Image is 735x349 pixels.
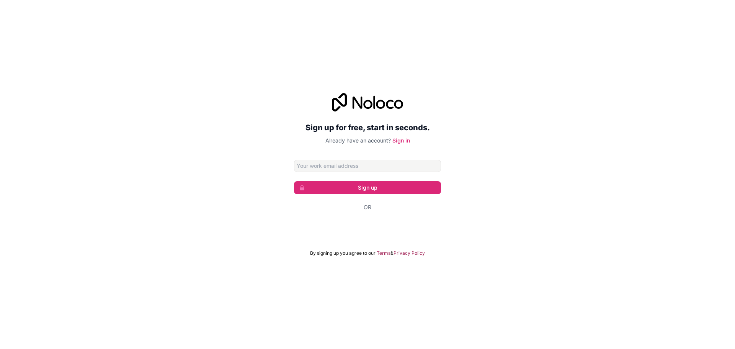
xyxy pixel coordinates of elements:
[290,220,445,236] iframe: Sign in with Google Button
[377,250,390,256] a: Terms
[364,203,371,211] span: Or
[294,181,441,194] button: Sign up
[390,250,394,256] span: &
[392,137,410,144] a: Sign in
[394,250,425,256] a: Privacy Policy
[294,121,441,134] h2: Sign up for free, start in seconds.
[325,137,391,144] span: Already have an account?
[294,160,441,172] input: Email address
[310,250,376,256] span: By signing up you agree to our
